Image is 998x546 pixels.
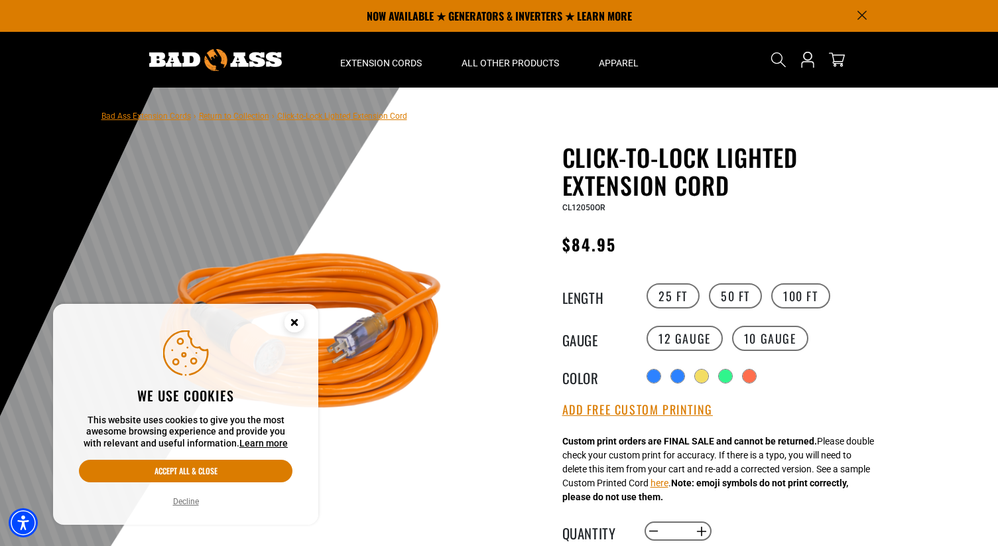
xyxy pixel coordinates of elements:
[53,304,318,525] aside: Cookie Consent
[141,177,460,497] img: orange
[647,326,723,351] label: 12 Gauge
[79,460,292,482] button: Accept all & close
[579,32,658,88] summary: Apparel
[169,495,203,508] button: Decline
[239,438,288,448] a: This website uses cookies to give you the most awesome browsing experience and provide you with r...
[647,283,700,308] label: 25 FT
[562,435,874,504] div: Please double check your custom print for accuracy. If there is a typo, you will need to delete t...
[149,49,282,71] img: Bad Ass Extension Cords
[79,415,292,450] p: This website uses cookies to give you the most awesome browsing experience and provide you with r...
[562,523,629,540] label: Quantity
[562,203,605,212] span: CL12050OR
[562,143,887,199] h1: Click-to-Lock Lighted Extension Cord
[771,283,830,308] label: 100 FT
[709,283,762,308] label: 50 FT
[562,368,629,385] legend: Color
[462,57,559,69] span: All Other Products
[732,326,808,351] label: 10 Gauge
[562,232,616,256] span: $84.95
[599,57,639,69] span: Apparel
[199,111,269,121] a: Return to Collection
[562,403,713,417] button: Add Free Custom Printing
[101,111,191,121] a: Bad Ass Extension Cords
[562,330,629,347] legend: Gauge
[320,32,442,88] summary: Extension Cords
[271,304,318,345] button: Close this option
[101,107,407,123] nav: breadcrumbs
[79,387,292,404] h2: We use cookies
[768,49,789,70] summary: Search
[442,32,579,88] summary: All Other Products
[9,508,38,537] div: Accessibility Menu
[194,111,196,121] span: ›
[562,478,848,502] strong: Note: emoji symbols do not print correctly, please do not use them.
[651,476,668,490] button: here
[340,57,422,69] span: Extension Cords
[562,287,629,305] legend: Length
[797,32,818,88] a: Open this option
[272,111,275,121] span: ›
[277,111,407,121] span: Click-to-Lock Lighted Extension Cord
[562,436,817,446] strong: Custom print orders are FINAL SALE and cannot be returned.
[826,52,847,68] a: cart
